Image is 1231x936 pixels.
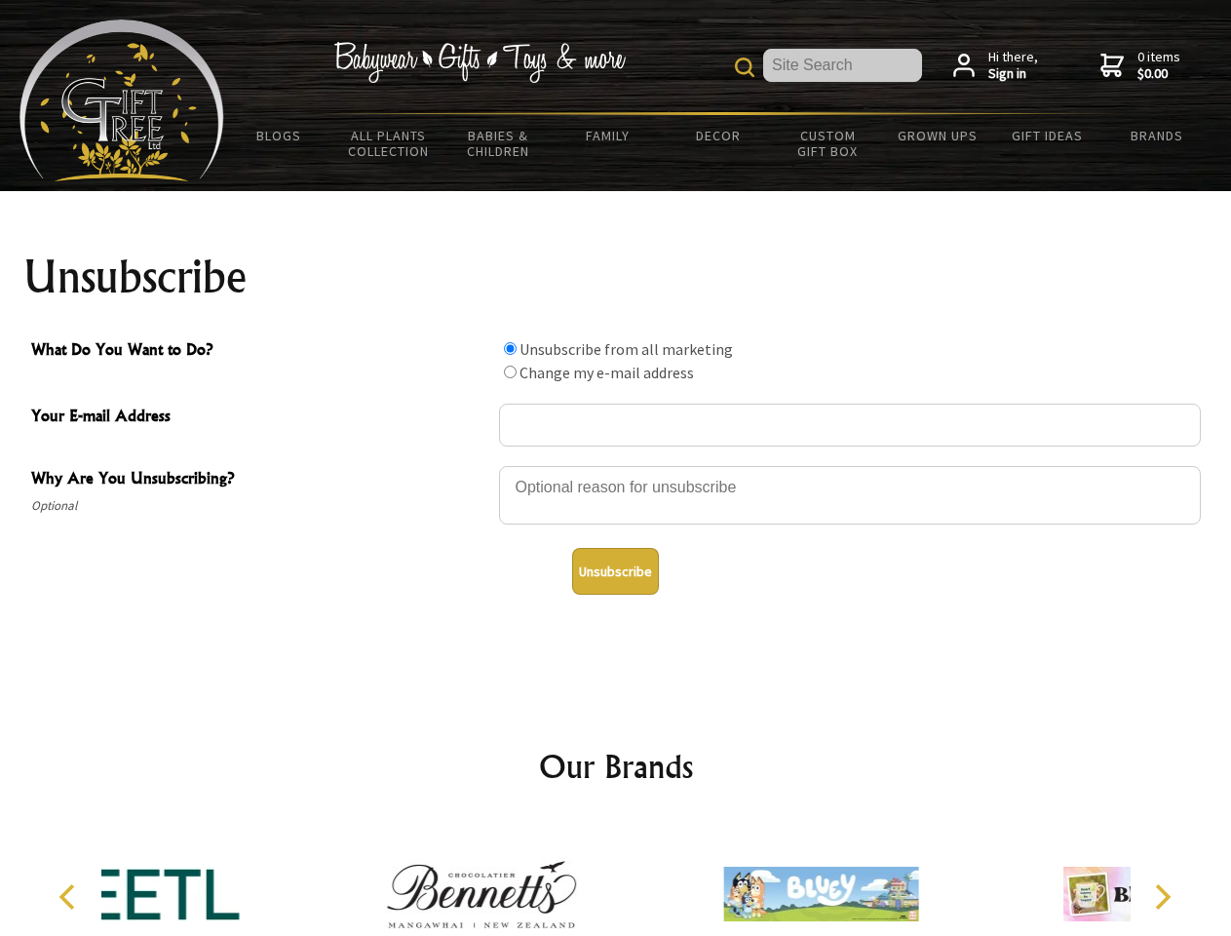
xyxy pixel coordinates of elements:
[499,404,1201,447] input: Your E-mail Address
[334,115,444,172] a: All Plants Collection
[504,366,517,378] input: What Do You Want to Do?
[988,65,1038,83] strong: Sign in
[988,49,1038,83] span: Hi there,
[735,58,754,77] img: product search
[333,42,626,83] img: Babywear - Gifts - Toys & more
[31,466,489,494] span: Why Are You Unsubscribing?
[39,743,1193,790] h2: Our Brands
[519,339,733,359] label: Unsubscribe from all marketing
[443,115,554,172] a: Babies & Children
[23,253,1209,300] h1: Unsubscribe
[1140,876,1183,918] button: Next
[1100,49,1180,83] a: 0 items$0.00
[31,404,489,432] span: Your E-mail Address
[554,115,664,156] a: Family
[224,115,334,156] a: BLOGS
[1137,48,1180,83] span: 0 items
[31,494,489,518] span: Optional
[1137,65,1180,83] strong: $0.00
[1102,115,1212,156] a: Brands
[953,49,1038,83] a: Hi there,Sign in
[763,49,922,82] input: Site Search
[572,548,659,595] button: Unsubscribe
[992,115,1102,156] a: Gift Ideas
[499,466,1201,525] textarea: Why Are You Unsubscribing?
[19,19,224,181] img: Babyware - Gifts - Toys and more...
[49,876,92,918] button: Previous
[504,342,517,355] input: What Do You Want to Do?
[882,115,992,156] a: Grown Ups
[519,363,694,382] label: Change my e-mail address
[663,115,773,156] a: Decor
[773,115,883,172] a: Custom Gift Box
[31,337,489,366] span: What Do You Want to Do?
